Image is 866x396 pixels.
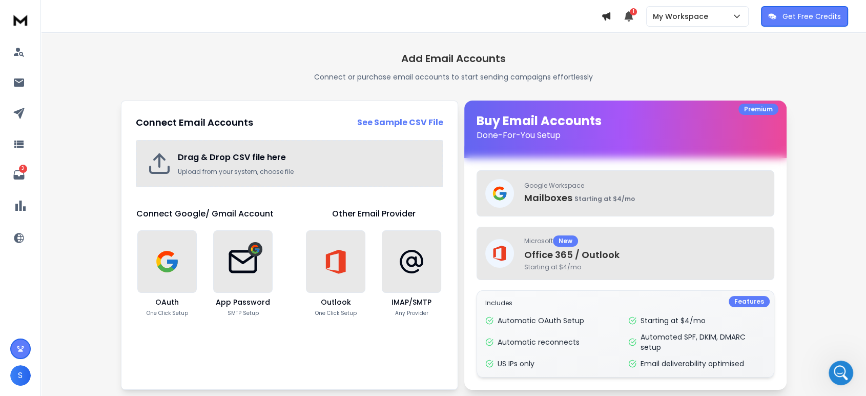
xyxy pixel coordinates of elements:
[136,115,253,130] h2: Connect Email Accounts
[8,89,197,112] div: Seo says…
[50,13,99,23] p: Active 20h ago
[16,207,160,258] div: That’s strange — could you share a few examples of leads that were automatically deleted from you...
[401,51,506,66] h1: Add Email Accounts
[553,235,578,247] div: New
[357,116,443,129] a: See Sample CSV File
[182,95,189,105] div: hi
[216,297,270,307] h3: App Password
[738,104,778,115] div: Premium
[829,361,853,385] iframe: Intercom live chat
[574,194,635,203] span: Starting at $4/mo
[16,192,160,203] div: Hi [PERSON_NAME],
[315,309,357,317] p: One Click Setup
[729,296,770,307] div: Features
[228,309,259,317] p: SMTP Setup
[641,315,706,326] p: Starting at $4/mo
[19,165,27,173] p: 3
[9,295,196,313] textarea: Message…
[50,5,116,13] h1: [PERSON_NAME]
[524,235,766,247] p: Microsoft
[485,299,766,307] p: Includes
[641,332,765,352] p: Automated SPF, DKIM, DMARC setup
[524,248,766,262] p: Office 365 / Outlook
[56,118,189,128] div: daily my interested automatic delete
[524,182,766,190] p: Google Workspace
[498,315,584,326] p: Automatic OAuth Setup
[653,11,712,22] p: My Workspace
[391,297,431,307] h3: IMAP/SMTP
[116,272,197,294] div: yes Interested list
[136,208,274,220] h1: Connect Google/ Gmail Account
[8,272,197,303] div: Seo says…
[29,6,46,22] img: Profile image for Raj
[524,263,766,271] span: Starting at $4/mo
[8,112,197,135] div: Seo says…
[314,72,593,82] p: Connect or purchase email accounts to start sending campaigns effortlessly
[125,278,189,288] div: yes Interested list
[9,165,29,185] a: 3
[37,135,197,178] div: daily my interested lead automatic delete​
[45,142,189,172] div: daily my interested lead automatic delete ​
[8,135,197,186] div: Seo says…
[16,10,160,61] div: That must have been a temporary error. We’ve fixed it now, so you should be able to use spintax w...
[155,297,179,307] h3: OAuth
[477,113,774,142] h1: Buy Email Accounts
[10,365,31,386] button: S
[761,6,848,27] button: Get Free Credits
[477,129,774,142] p: Done-For-You Setup
[8,75,197,89] div: [DATE]
[641,359,744,369] p: Email deliverability optimised
[176,313,192,329] button: Send a message…
[782,11,841,22] p: Get Free Credits
[357,116,443,128] strong: See Sample CSV File
[8,186,197,272] div: Raj says…
[321,297,351,307] h3: Outlook
[174,89,197,111] div: hi
[147,309,188,317] p: One Click Setup
[395,309,428,317] p: Any Provider
[178,151,432,164] h2: Drag & Drop CSV file here
[49,317,57,325] button: Upload attachment
[16,317,24,325] button: Emoji picker
[7,4,26,24] button: go back
[178,168,432,176] p: Upload from your system, choose file
[498,359,534,369] p: US IPs only
[630,8,637,15] span: 1
[498,337,580,347] p: Automatic reconnects
[32,317,40,325] button: Gif picker
[160,4,180,24] button: Home
[332,208,416,220] h1: Other Email Provider
[48,112,197,134] div: daily my interested automatic delete
[8,186,168,264] div: Hi [PERSON_NAME],That’s strange — could you share a few examples of leads that were automatically...
[524,191,766,205] p: Mailboxes
[10,10,31,29] img: logo
[180,4,198,23] div: Close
